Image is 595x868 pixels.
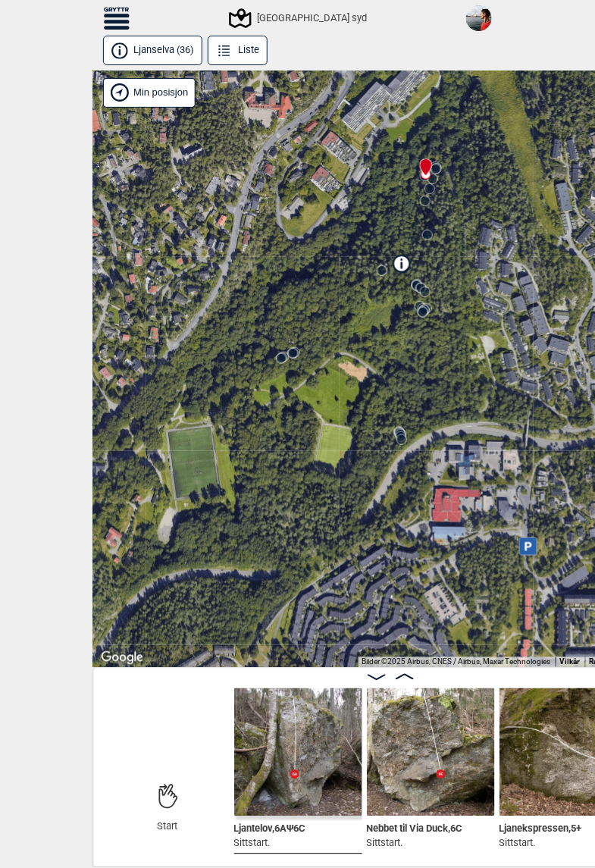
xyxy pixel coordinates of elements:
a: Vilkår (åpnes i en ny fane) [560,658,581,666]
img: 96237517 3053624591380607 2383231920386342912 n [466,5,492,31]
a: Åpne dette området i Google Maps (et nytt vindu åpnes) [97,648,147,668]
p: Sittstart. [499,836,582,851]
p: Sittstart. [234,836,306,851]
div: Vis min posisjon [103,78,196,108]
span: Nebbet til Via Duck , 6C [367,820,463,835]
img: Google [97,648,147,668]
span: Ljantelov , 6A Ψ 6C [234,820,306,835]
div: [GEOGRAPHIC_DATA] syd [231,9,367,27]
img: Nebbet til Via Duck 210402 [367,688,495,816]
span: Start [158,821,178,834]
p: Sittstart. [367,836,463,851]
button: Ljanselva (36) [103,36,203,65]
img: Ljantelov 210402 [234,688,362,816]
span: Ljanekspressen , 5+ [499,820,582,835]
span: Bilder ©2025 Airbus, CNES / Airbus, Maxar Technologies [362,658,551,666]
button: Liste [208,36,268,65]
